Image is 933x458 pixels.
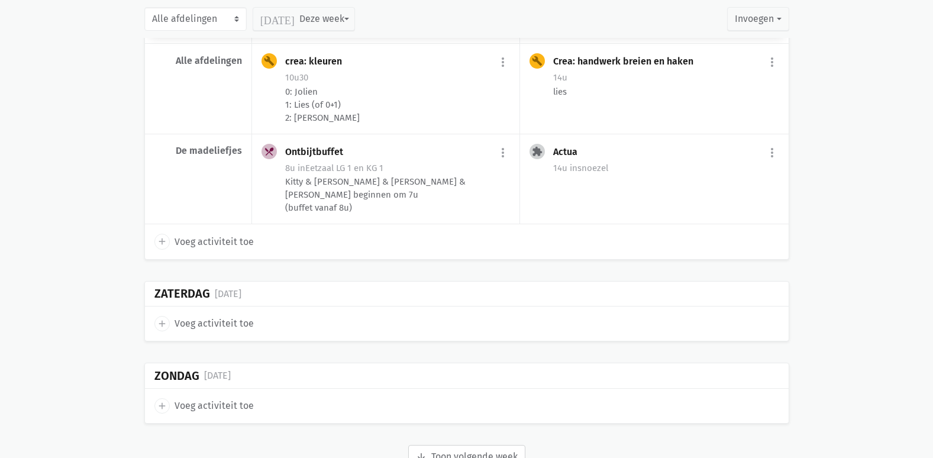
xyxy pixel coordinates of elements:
a: add Voeg activiteit toe [154,234,254,249]
a: add Voeg activiteit toe [154,398,254,414]
div: Zaterdag [154,287,210,301]
i: extension [532,146,543,157]
div: Actua [553,146,587,158]
span: snoezel [570,163,608,173]
button: Deze week [253,7,355,31]
div: De madeliefjes [154,145,242,157]
div: lies [553,85,779,98]
div: crea: kleuren [285,56,351,67]
button: Invoegen [727,7,789,31]
i: build [264,56,275,66]
div: Ontbijtbuffet [285,146,353,158]
span: in [570,163,577,173]
i: add [157,318,167,329]
span: 8u [285,163,295,173]
span: in [298,163,305,173]
span: 10u30 [285,72,308,83]
i: local_dining [264,146,275,157]
span: Voeg activiteit toe [175,234,254,250]
i: build [532,56,543,66]
span: Voeg activiteit toe [175,316,254,331]
div: Kitty & [PERSON_NAME] & [PERSON_NAME] & [PERSON_NAME] beginnen om 7u (buffet vanaf 8u) [285,175,510,214]
a: add Voeg activiteit toe [154,316,254,331]
span: 14u [553,72,567,83]
div: Crea: handwerk breien en haken [553,56,703,67]
span: Voeg activiteit toe [175,398,254,414]
i: add [157,236,167,247]
div: [DATE] [215,286,241,302]
div: 0: Jolien 1: Lies (of 0+1) 2: [PERSON_NAME] [285,85,510,124]
span: Eetzaal LG 1 en KG 1 [298,163,383,173]
div: [DATE] [204,368,231,383]
div: Alle afdelingen [154,55,242,67]
i: [DATE] [260,14,295,24]
div: Zondag [154,369,199,383]
span: 14u [553,163,567,173]
i: add [157,401,167,411]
